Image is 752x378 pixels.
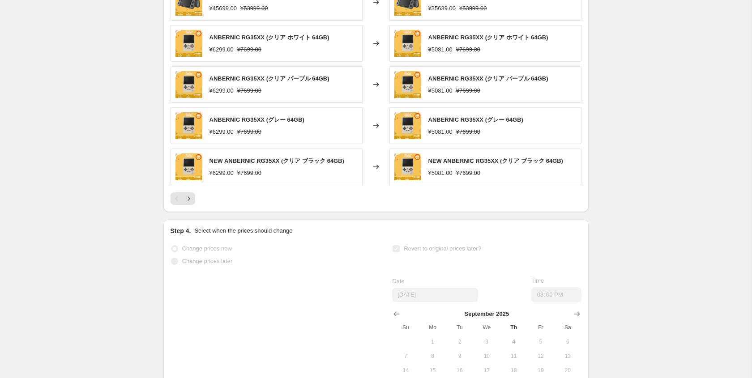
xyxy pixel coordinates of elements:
span: Mo [423,324,443,331]
button: Saturday September 6 2025 [554,335,581,349]
span: 11 [504,353,523,360]
button: Tuesday September 9 2025 [446,349,473,363]
img: 35XX_041456ad-3383-4aa3-b8b2-75eb0b0a7d11_80x.jpg [394,153,421,180]
button: Wednesday September 3 2025 [473,335,500,349]
img: 35XX_81ac13ef-0421-4edd-9ccb-21f0829287bd_80x.jpg [175,30,202,57]
img: 35XX_81ac13ef-0421-4edd-9ccb-21f0829287bd_80x.jpg [394,71,421,98]
span: Change prices now [182,245,232,252]
span: 4 [504,338,523,345]
strike: ¥7699.00 [237,169,261,178]
button: Wednesday September 10 2025 [473,349,500,363]
th: Thursday [500,320,527,335]
button: Show previous month, August 2025 [390,308,403,320]
div: ¥6299.00 [209,169,234,178]
span: Change prices later [182,258,233,264]
th: Tuesday [446,320,473,335]
button: Thursday September 11 2025 [500,349,527,363]
th: Friday [527,320,554,335]
span: ANBERNIC RG35XX (クリア ホワイト 64GB) [209,34,329,41]
th: Saturday [554,320,581,335]
span: 10 [477,353,496,360]
span: 6 [558,338,577,345]
p: Select when the prices should change [194,226,292,235]
button: Saturday September 20 2025 [554,363,581,378]
span: 1 [423,338,443,345]
span: We [477,324,496,331]
span: 14 [396,367,415,374]
button: Monday September 8 2025 [419,349,446,363]
strike: ¥53999.00 [459,4,487,13]
img: 35XX_81ac13ef-0421-4edd-9ccb-21f0829287bd_80x.jpg [394,112,421,139]
span: 18 [504,367,523,374]
button: Tuesday September 2 2025 [446,335,473,349]
span: NEW ANBERNIC RG35XX (クリア ブラック 64GB) [209,157,344,164]
span: 17 [477,367,496,374]
span: Date [392,278,404,285]
img: 35XX_041456ad-3383-4aa3-b8b2-75eb0b0a7d11_80x.jpg [175,153,202,180]
button: Sunday September 14 2025 [392,363,419,378]
span: NEW ANBERNIC RG35XX (クリア ブラック 64GB) [428,157,563,164]
input: 9/4/2025 [392,288,478,302]
span: Time [531,277,544,284]
span: 2 [450,338,470,345]
span: 3 [477,338,496,345]
th: Sunday [392,320,419,335]
strike: ¥7699.00 [237,86,261,95]
span: 8 [423,353,443,360]
div: ¥6299.00 [209,45,234,54]
span: 16 [450,367,470,374]
div: ¥5081.00 [428,169,453,178]
strike: ¥7699.00 [237,127,261,136]
span: 20 [558,367,577,374]
button: Today Thursday September 4 2025 [500,335,527,349]
span: 5 [531,338,551,345]
span: Tu [450,324,470,331]
span: 9 [450,353,470,360]
div: ¥35639.00 [428,4,456,13]
strike: ¥7699.00 [456,45,480,54]
span: Fr [531,324,551,331]
button: Friday September 19 2025 [527,363,554,378]
img: 35XX_81ac13ef-0421-4edd-9ccb-21f0829287bd_80x.jpg [175,112,202,139]
button: Friday September 5 2025 [527,335,554,349]
div: ¥5081.00 [428,45,453,54]
div: ¥5081.00 [428,86,453,95]
span: ANBERNIC RG35XX (グレー 64GB) [428,116,523,123]
button: Wednesday September 17 2025 [473,363,500,378]
span: Revert to original prices later? [404,245,481,252]
input: 12:00 [531,287,581,302]
div: ¥6299.00 [209,127,234,136]
div: ¥6299.00 [209,86,234,95]
img: 35XX_81ac13ef-0421-4edd-9ccb-21f0829287bd_80x.jpg [394,30,421,57]
button: Thursday September 18 2025 [500,363,527,378]
span: 12 [531,353,551,360]
button: Friday September 12 2025 [527,349,554,363]
button: Sunday September 7 2025 [392,349,419,363]
span: 19 [531,367,551,374]
strike: ¥7699.00 [456,86,480,95]
span: 7 [396,353,415,360]
h2: Step 4. [171,226,191,235]
button: Tuesday September 16 2025 [446,363,473,378]
th: Monday [419,320,446,335]
button: Monday September 1 2025 [419,335,446,349]
span: ANBERNIC RG35XX (クリア パープル 64GB) [209,75,329,82]
button: Next [183,192,195,205]
div: ¥5081.00 [428,127,453,136]
strike: ¥7699.00 [456,169,480,178]
img: 35XX_81ac13ef-0421-4edd-9ccb-21f0829287bd_80x.jpg [175,71,202,98]
nav: Pagination [171,192,195,205]
strike: ¥7699.00 [456,127,480,136]
div: ¥45699.00 [209,4,237,13]
button: Saturday September 13 2025 [554,349,581,363]
button: Show next month, October 2025 [571,308,583,320]
strike: ¥7699.00 [237,45,261,54]
span: ANBERNIC RG35XX (グレー 64GB) [209,116,304,123]
span: 13 [558,353,577,360]
span: Th [504,324,523,331]
span: ANBERNIC RG35XX (クリア ホワイト 64GB) [428,34,548,41]
th: Wednesday [473,320,500,335]
span: ANBERNIC RG35XX (クリア パープル 64GB) [428,75,548,82]
span: 15 [423,367,443,374]
strike: ¥53999.00 [240,4,268,13]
